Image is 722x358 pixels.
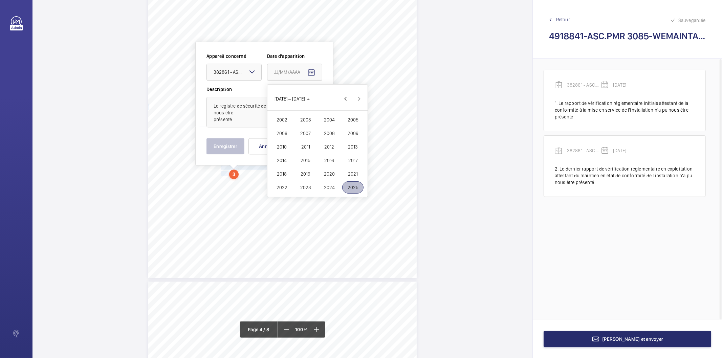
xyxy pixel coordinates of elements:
[294,181,318,194] button: 2023
[339,92,352,106] button: Previous 24 years
[341,140,365,154] button: 2013
[272,93,313,105] button: Choose date
[319,154,340,166] span: 2016
[270,113,294,127] button: 2002
[270,154,294,167] button: 2014
[342,154,364,166] span: 2017
[319,127,340,139] span: 2008
[294,167,318,181] button: 2019
[294,127,318,140] button: 2007
[342,181,364,194] span: 2025
[342,141,364,153] span: 2013
[341,127,365,140] button: 2009
[271,114,292,126] span: 2002
[342,114,364,126] span: 2005
[295,114,316,126] span: 2003
[319,114,340,126] span: 2004
[341,113,365,127] button: 2005
[319,168,340,180] span: 2020
[270,181,294,194] button: 2022
[318,167,341,181] button: 2020
[271,127,292,139] span: 2006
[295,154,316,166] span: 2015
[271,168,292,180] span: 2018
[295,181,316,194] span: 2023
[270,127,294,140] button: 2006
[319,141,340,153] span: 2012
[270,167,294,181] button: 2018
[341,167,365,181] button: 2021
[318,181,341,194] button: 2024
[271,154,292,166] span: 2014
[318,140,341,154] button: 2012
[342,168,364,180] span: 2021
[294,154,318,167] button: 2015
[318,127,341,140] button: 2008
[294,140,318,154] button: 2011
[295,127,316,139] span: 2007
[341,181,365,194] button: 2025
[295,141,316,153] span: 2011
[341,154,365,167] button: 2017
[271,141,292,153] span: 2010
[275,96,305,102] span: [DATE] – [DATE]
[319,181,340,194] span: 2024
[271,181,292,194] span: 2022
[270,140,294,154] button: 2010
[342,127,364,139] span: 2009
[294,113,318,127] button: 2003
[318,113,341,127] button: 2004
[295,168,316,180] span: 2019
[318,154,341,167] button: 2016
